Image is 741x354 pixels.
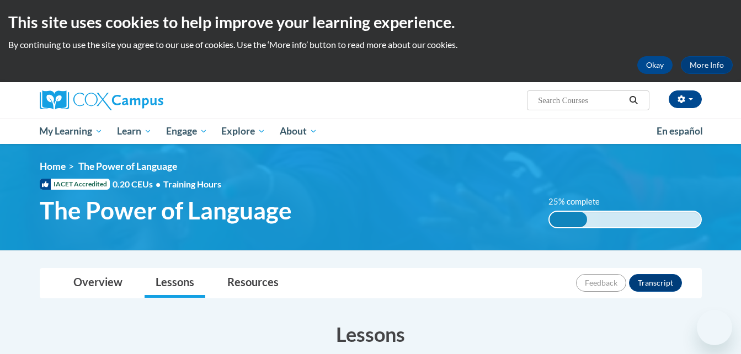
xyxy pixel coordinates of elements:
a: Home [40,160,66,172]
span: My Learning [39,125,103,138]
a: En español [649,120,710,143]
p: By continuing to use the site you agree to our use of cookies. Use the ‘More info’ button to read... [8,39,733,51]
span: • [156,179,161,189]
h2: This site uses cookies to help improve your learning experience. [8,11,733,33]
span: Learn [117,125,152,138]
a: Explore [214,119,273,144]
span: IACET Accredited [40,179,110,190]
button: Feedback [576,274,626,292]
iframe: Button to launch messaging window [697,310,732,345]
a: More Info [681,56,733,74]
div: 25% complete [550,212,587,227]
span: The Power of Language [78,160,177,172]
button: Account Settings [669,90,702,108]
input: Search Courses [537,94,625,107]
span: The Power of Language [40,196,292,225]
button: Transcript [629,274,682,292]
span: Engage [166,125,207,138]
span: En español [657,125,703,137]
img: Cox Campus [40,90,163,110]
a: Overview [62,269,134,298]
a: Learn [110,119,159,144]
a: Resources [216,269,290,298]
span: Training Hours [163,179,221,189]
label: 25% complete [548,196,612,208]
span: 0.20 CEUs [113,178,163,190]
button: Okay [637,56,673,74]
a: Lessons [145,269,205,298]
a: My Learning [33,119,110,144]
a: About [273,119,324,144]
span: Explore [221,125,265,138]
a: Engage [159,119,215,144]
span: About [280,125,317,138]
h3: Lessons [40,320,702,348]
a: Cox Campus [40,90,249,110]
button: Search [625,94,642,107]
div: Main menu [23,119,718,144]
